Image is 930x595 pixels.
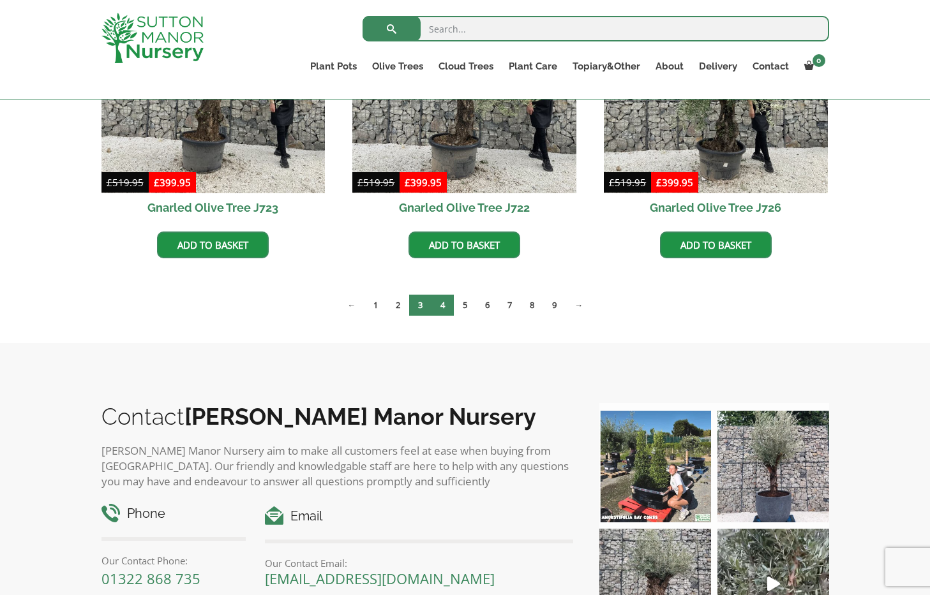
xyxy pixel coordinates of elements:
a: Cloud Trees [431,57,501,75]
a: Page 1 [364,295,387,316]
bdi: 519.95 [107,176,144,189]
img: A beautiful multi-stem Spanish Olive tree potted in our luxurious fibre clay pots 😍😍 [717,411,829,522]
nav: Product Pagination [101,294,829,321]
p: Our Contact Email: [265,555,573,571]
a: Page 5 [454,295,476,316]
span: £ [609,176,615,189]
a: Page 7 [499,295,521,316]
p: [PERSON_NAME] Manor Nursery aim to make all customers feel at ease when buying from [GEOGRAPHIC_D... [101,443,574,489]
span: £ [357,176,363,189]
a: Add to basket: “Gnarled Olive Tree J722” [409,231,520,258]
img: logo [101,13,204,63]
a: Page 2 [387,295,409,316]
a: Page 9 [543,295,566,316]
h2: Gnarled Olive Tree J726 [604,193,828,222]
span: £ [154,176,160,189]
span: Page 3 [409,295,431,316]
h2: Gnarled Olive Tree J722 [352,193,576,222]
a: Delivery [691,57,745,75]
span: £ [107,176,112,189]
h4: Email [265,506,573,526]
a: Olive Trees [364,57,431,75]
span: £ [656,176,662,189]
a: Add to basket: “Gnarled Olive Tree J726” [660,231,772,258]
a: Add to basket: “Gnarled Olive Tree J723” [157,231,269,258]
a: ← [338,295,364,316]
h2: Gnarled Olive Tree J723 [101,193,326,222]
input: Search... [363,16,829,41]
img: Our elegant & picturesque Angustifolia Cones are an exquisite addition to your Bay Tree collectio... [599,411,711,522]
svg: Play [767,577,780,591]
a: [EMAIL_ADDRESS][DOMAIN_NAME] [265,569,495,588]
h2: Contact [101,403,574,430]
a: Page 6 [476,295,499,316]
a: Plant Care [501,57,565,75]
a: → [566,295,592,316]
span: £ [405,176,410,189]
bdi: 399.95 [656,176,693,189]
bdi: 399.95 [154,176,191,189]
a: 0 [797,57,829,75]
a: About [648,57,691,75]
a: Page 4 [431,295,454,316]
h4: Phone [101,504,246,524]
a: Topiary&Other [565,57,648,75]
a: Contact [745,57,797,75]
a: Plant Pots [303,57,364,75]
p: Our Contact Phone: [101,553,246,568]
a: 01322 868 735 [101,569,200,588]
bdi: 519.95 [357,176,394,189]
a: Page 8 [521,295,543,316]
bdi: 399.95 [405,176,442,189]
b: [PERSON_NAME] Manor Nursery [184,403,536,430]
span: 0 [813,54,825,67]
bdi: 519.95 [609,176,646,189]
